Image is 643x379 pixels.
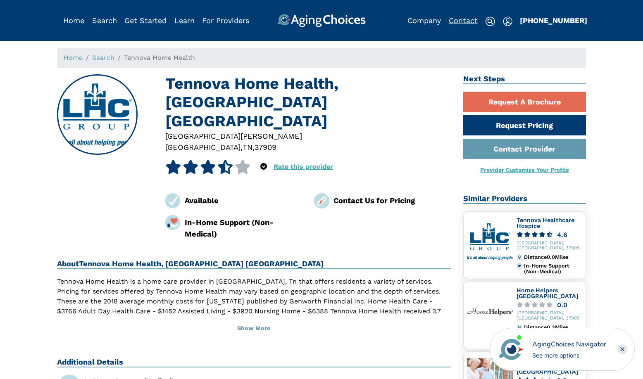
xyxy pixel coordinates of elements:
[524,325,582,330] div: Distance 0.3 Miles
[517,217,574,229] a: Tennova Healthcare Hospice
[463,115,586,135] a: Request Pricing
[92,54,114,62] a: Search
[252,143,255,152] span: ,
[463,92,586,112] a: Request A Brochure
[524,263,582,275] div: In-Home Support (Non-Medical)
[185,217,302,239] div: In-Home Support (Non-Medical)
[517,310,583,321] div: [GEOGRAPHIC_DATA], [GEOGRAPHIC_DATA], 37909
[407,16,441,25] a: Company
[255,142,276,153] div: 37909
[58,83,137,146] img: Tennova Home Health, Knoxville TN
[57,358,451,367] h2: Additional Details
[202,16,249,25] a: For Providers
[92,16,117,25] a: Search
[57,277,451,336] p: Tennova Home Health is a home care provider in [GEOGRAPHIC_DATA], Tn that offers residents a vari...
[185,195,302,206] div: Available
[165,74,451,130] h1: Tennova Home Health, [GEOGRAPHIC_DATA] [GEOGRAPHIC_DATA]
[57,48,586,68] nav: breadcrumb
[260,160,267,174] div: Popover trigger
[274,163,333,171] a: Rate this provider
[277,14,366,27] img: AgingChoices
[517,287,578,299] a: Home Helpers [GEOGRAPHIC_DATA]
[165,130,451,142] div: [GEOGRAPHIC_DATA][PERSON_NAME]
[497,335,525,363] img: avatar
[463,74,586,84] h2: Next Steps
[480,166,569,173] a: Provider Customize Your Profile
[517,241,583,251] div: [GEOGRAPHIC_DATA], [GEOGRAPHIC_DATA], 37909
[243,143,252,152] span: TN
[241,143,243,152] span: ,
[449,16,478,25] a: Contact
[517,325,522,330] img: distance.svg
[520,16,587,25] a: [PHONE_NUMBER]
[57,259,451,269] h2: About Tennova Home Health, [GEOGRAPHIC_DATA] [GEOGRAPHIC_DATA]
[517,254,522,260] img: distance.svg
[532,339,606,349] div: AgingChoices Navigator
[63,16,84,25] a: Home
[463,194,586,204] h2: Similar Providers
[57,320,451,338] button: Show More
[503,17,512,26] img: user-icon.svg
[463,139,586,159] a: Contact Provider
[557,232,567,238] div: 4.6
[524,254,582,260] div: Distance 0.0 Miles
[517,263,522,269] img: primary.svg
[557,302,567,308] div: 0.0
[517,232,583,238] a: 4.6
[333,195,451,206] div: Contact Us for Pricing
[485,17,495,26] img: search-icon.svg
[517,302,583,308] a: 0.0
[92,14,117,27] div: Popover trigger
[617,344,627,354] div: Close
[124,16,167,25] a: Get Started
[503,14,512,27] div: Popover trigger
[165,143,241,152] span: [GEOGRAPHIC_DATA]
[124,54,195,62] span: Tennova Home Health
[64,54,83,62] a: Home
[532,351,606,360] div: See more options
[174,16,195,25] a: Learn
